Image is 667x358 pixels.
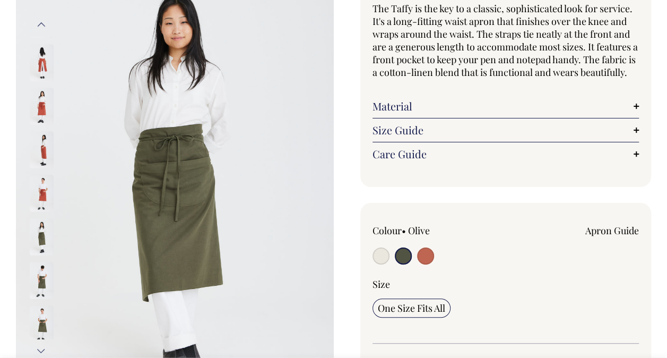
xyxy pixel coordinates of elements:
a: Size Guide [373,124,639,137]
input: One Size Fits All [373,299,451,318]
a: Material [373,100,639,113]
img: rust [30,175,54,212]
span: One Size Fits All [378,302,445,314]
button: Previous [33,13,49,37]
div: Colour [373,224,479,237]
img: olive [30,218,54,255]
img: rust [30,131,54,168]
a: Care Guide [373,148,639,160]
img: olive [30,262,54,299]
span: The Taffy is the key to a classic, sophisticated look for service. It's a long-fitting waist apro... [373,2,638,79]
span: • [402,224,406,237]
img: natural [30,1,54,38]
div: Size [373,278,639,291]
img: olive [30,305,54,343]
img: rust [30,88,54,125]
a: Apron Guide [585,224,639,237]
label: Olive [408,224,430,237]
img: rust [30,44,54,81]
